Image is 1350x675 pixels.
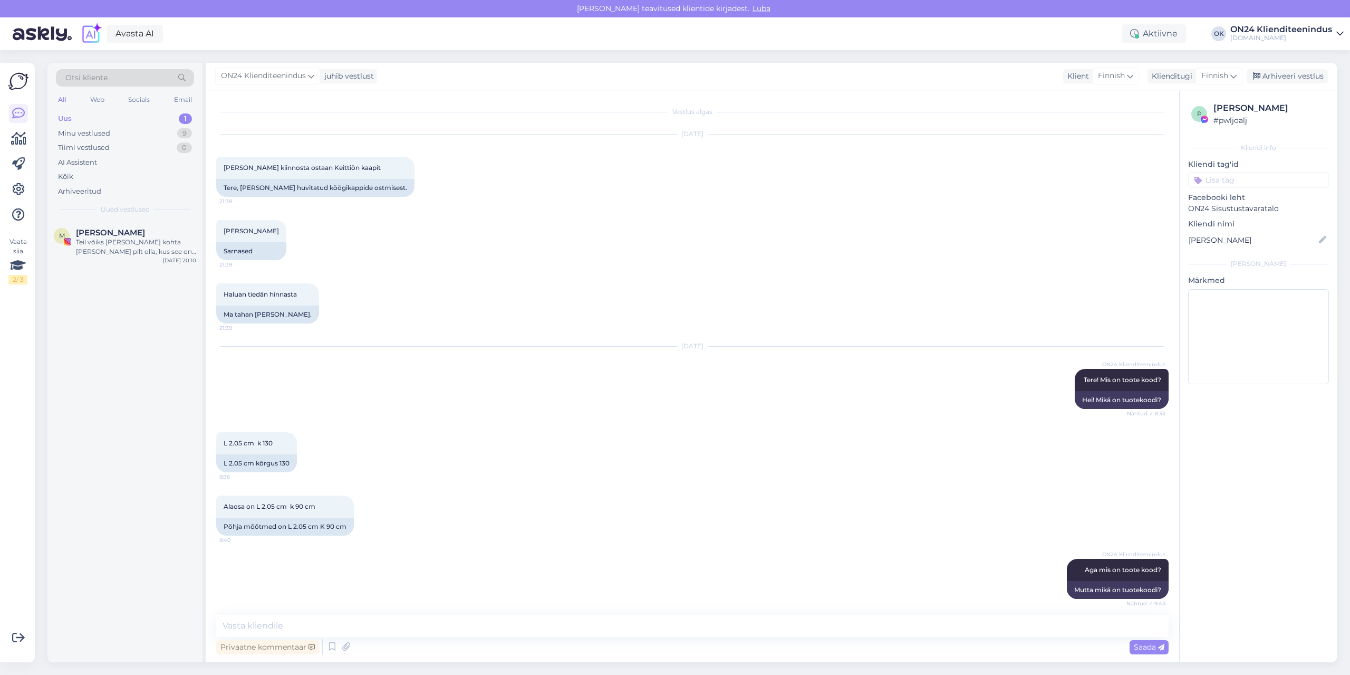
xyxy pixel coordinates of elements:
[8,71,28,91] img: Askly Logo
[224,227,279,235] span: [PERSON_NAME]
[1126,600,1165,607] span: Nähtud ✓ 9:43
[101,205,150,214] span: Uued vestlused
[172,93,194,107] div: Email
[221,70,306,82] span: ON24 Klienditeenindus
[224,502,315,510] span: Alaosa on L 2.05 cm k 90 cm
[76,237,196,256] div: Teil võiks [PERSON_NAME] kohta [PERSON_NAME] pilt olla, kus see on kokkupandud, ümmargune. Mõõdup...
[58,186,101,197] div: Arhiveeritud
[216,179,414,197] div: Tere, [PERSON_NAME] huvitatud köögikappide ostmisest.
[1230,25,1332,34] div: ON24 Klienditeenindus
[1201,70,1228,82] span: Finnish
[163,256,196,264] div: [DATE] 20:10
[1075,391,1169,409] div: Hei! Mikä on tuotekoodi?
[1098,70,1125,82] span: Finnish
[58,128,110,139] div: Minu vestlused
[88,93,107,107] div: Web
[59,232,65,240] span: M
[1188,172,1329,188] input: Lisa tag
[216,454,297,472] div: L 2.05 cm kõrgus 130
[177,142,192,153] div: 0
[1213,102,1326,115] div: [PERSON_NAME]
[216,107,1169,117] div: Vestlus algas
[58,113,72,124] div: Uus
[320,71,374,82] div: juhib vestlust
[1188,159,1329,170] p: Kliendi tag'id
[216,640,319,654] div: Privaatne kommentaar
[1188,275,1329,286] p: Märkmed
[224,439,273,447] span: L 2.05 cm k 130
[219,536,259,544] span: 8:40
[1211,26,1226,41] div: OK
[1084,376,1161,384] span: Tere! Mis on toote kood?
[65,72,108,83] span: Otsi kliente
[219,324,259,332] span: 21:39
[58,172,73,182] div: Kõik
[216,518,354,536] div: Põhja mõõtmed on L 2.05 cm K 90 cm
[1189,234,1317,246] input: Lisa nimi
[219,197,259,205] span: 21:38
[1067,581,1169,599] div: Mutta mikä on tuotekoodi?
[1147,71,1192,82] div: Klienditugi
[1188,143,1329,153] div: Kliendi info
[216,242,286,260] div: Sarnased
[1126,410,1165,417] span: Nähtud ✓ 8:33
[1188,259,1329,269] div: [PERSON_NAME]
[1230,25,1344,42] a: ON24 Klienditeenindus[DOMAIN_NAME]
[8,237,27,284] div: Vaata siia
[1213,115,1326,126] div: # pwljoalj
[126,93,152,107] div: Socials
[1230,34,1332,42] div: [DOMAIN_NAME]
[1085,566,1161,574] span: Aga mis on toote kood?
[179,113,192,124] div: 1
[56,93,68,107] div: All
[224,164,381,172] span: [PERSON_NAME] kiinnosta ostaan Keittiön kaapit
[76,228,145,237] span: Maarja Lenk
[1102,360,1165,368] span: ON24 Klienditeenindus
[216,341,1169,351] div: [DATE]
[1063,71,1089,82] div: Klient
[1188,203,1329,214] p: ON24 Sisustustavaratalo
[107,25,163,43] a: Avasta AI
[58,142,110,153] div: Tiimi vestlused
[1188,218,1329,230] p: Kliendi nimi
[216,306,319,324] div: Ma tahan [PERSON_NAME].
[1122,24,1186,43] div: Aktiivne
[219,261,259,269] span: 21:39
[1197,110,1202,118] span: p
[1134,642,1164,652] span: Saada
[58,157,97,168] div: AI Assistent
[224,290,297,298] span: Haluan tiedän hinnasta
[1247,69,1328,83] div: Arhiveeri vestlus
[1188,192,1329,203] p: Facebooki leht
[749,4,774,13] span: Luba
[80,23,102,45] img: explore-ai
[177,128,192,139] div: 9
[8,275,27,284] div: 2 / 3
[219,473,259,481] span: 8:36
[1102,550,1165,558] span: ON24 Klienditeenindus
[216,129,1169,139] div: [DATE]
